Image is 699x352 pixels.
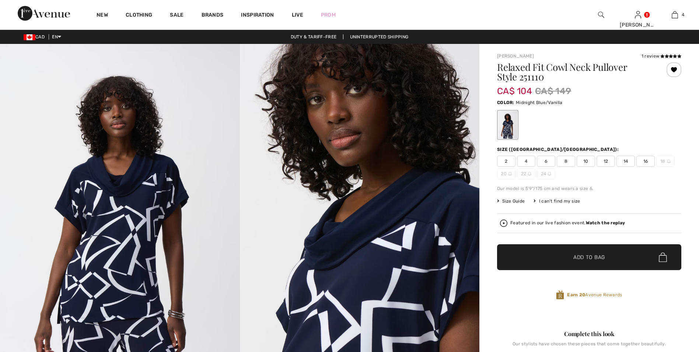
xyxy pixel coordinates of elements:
img: ring-m.svg [508,172,512,176]
span: Add to Bag [573,253,605,261]
img: ring-m.svg [548,172,551,176]
strong: Earn 20 [567,292,585,297]
div: Our model is 5'9"/175 cm and wears a size 6. [497,185,681,192]
div: Complete this look [497,329,681,338]
span: Midnight Blue/Vanilla [516,100,562,105]
img: Avenue Rewards [556,290,564,300]
span: Color: [497,100,514,105]
img: Watch the replay [500,220,507,227]
span: Inspiration [241,12,274,20]
img: Canadian Dollar [24,34,35,40]
a: Sale [170,12,184,20]
span: Avenue Rewards [567,291,622,298]
span: 22 [517,168,535,179]
span: 12 [597,156,615,167]
span: CAD [24,34,48,39]
span: 20 [497,168,515,179]
span: Size Guide [497,198,525,204]
img: Bag.svg [659,252,667,262]
strong: Watch the replay [586,220,625,225]
span: 10 [577,156,595,167]
div: [PERSON_NAME] [620,21,656,29]
div: Size ([GEOGRAPHIC_DATA]/[GEOGRAPHIC_DATA]): [497,146,620,153]
a: New [97,12,108,20]
span: 6 [537,156,555,167]
a: Brands [202,12,224,20]
img: 1ère Avenue [18,6,70,21]
div: Midnight Blue/Vanilla [498,111,517,139]
a: Prom [321,11,336,19]
img: ring-m.svg [528,172,531,176]
span: 4 [517,156,535,167]
img: My Bag [672,10,678,19]
span: 2 [497,156,515,167]
button: Add to Bag [497,244,681,270]
span: 14 [616,156,635,167]
a: Live [292,11,303,19]
span: 4 [682,11,684,18]
div: 1 review [642,53,681,59]
span: 16 [636,156,655,167]
span: CA$ 104 [497,79,532,96]
span: CA$ 149 [535,84,571,98]
img: My Info [635,10,641,19]
span: 8 [557,156,575,167]
div: I can't find my size [534,198,580,204]
span: 18 [656,156,675,167]
img: search the website [598,10,604,19]
a: Sign In [635,11,641,18]
img: ring-m.svg [667,159,671,163]
a: Clothing [126,12,152,20]
div: Featured in our live fashion event. [510,221,625,225]
span: EN [52,34,61,39]
a: 4 [657,10,693,19]
span: 24 [537,168,555,179]
h1: Relaxed Fit Cowl Neck Pullover Style 251110 [497,62,651,82]
a: [PERSON_NAME] [497,54,534,59]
